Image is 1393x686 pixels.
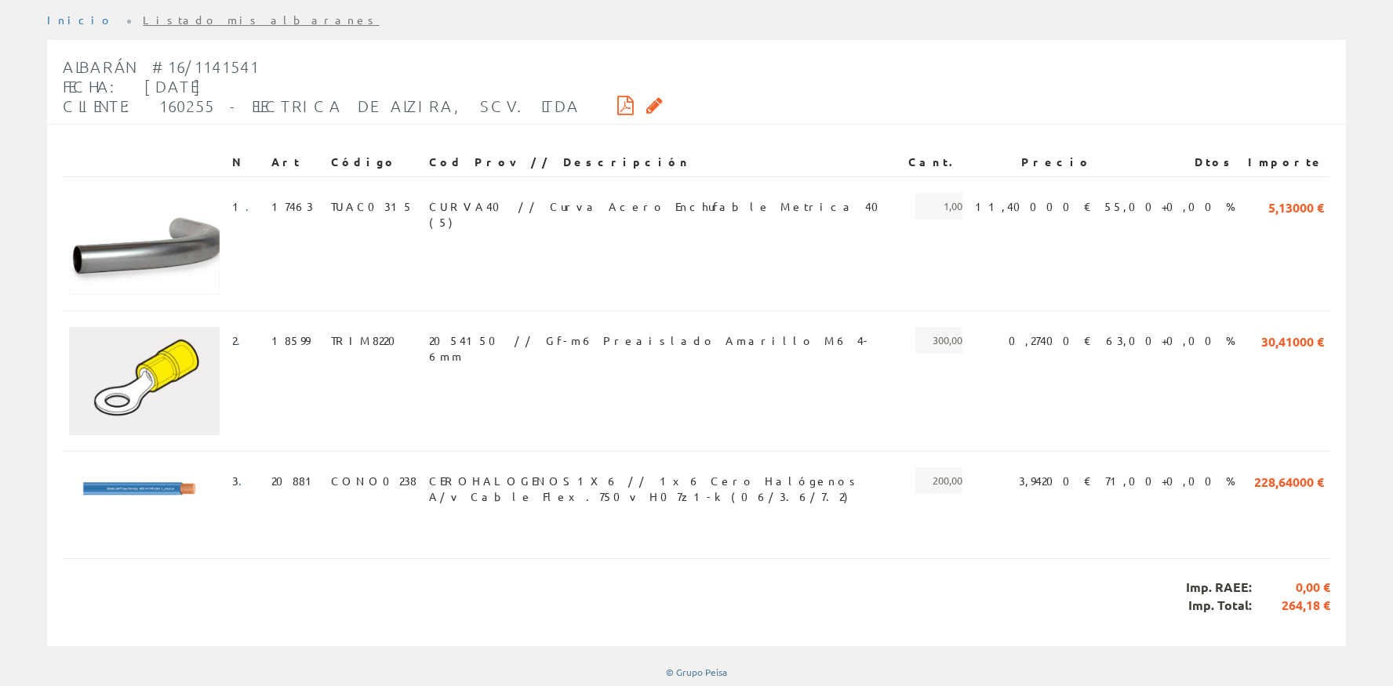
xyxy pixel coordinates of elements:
span: 2054150 // Gf-m6 Preaislado Amarillo M6 4-6mm [429,327,896,354]
th: N [226,148,265,176]
span: 71,00+0,00 % [1105,467,1235,494]
span: 228,64000 € [1254,467,1324,494]
span: 0,27400 € [1009,327,1092,354]
span: 63,00+0,00 % [1106,327,1235,354]
th: Importe [1242,148,1330,176]
span: CEROHALOGENOS1X6 // 1x6 Cero Halógenos A/v Cable Flex.750v H07z1-k (06/3.6/7.2) [429,467,896,494]
span: 300,00 [915,327,962,354]
span: TUAC0315 [331,193,413,220]
span: CONO0238 [331,467,416,494]
span: 1,00 [915,193,962,220]
th: Cod Prov // Descripción [423,148,902,176]
span: 3 [232,467,252,494]
th: Dtos [1098,148,1242,176]
div: © Grupo Peisa [47,666,1346,679]
i: Descargar PDF [617,100,634,111]
div: Imp. RAEE: Imp. Total: [63,558,1330,634]
span: 2 [232,327,250,354]
a: . [246,199,259,213]
img: Foto artículo (192x138.66666666667) [69,327,220,436]
span: 30,41000 € [1261,327,1324,354]
img: Foto artículo (192x129.85714285714) [69,193,220,295]
span: 17463 [271,193,313,220]
th: Cant. [902,148,969,176]
th: Precio [969,148,1098,176]
a: . [238,474,252,488]
th: Código [325,148,423,176]
a: Inicio [47,13,114,27]
span: 20881 [271,467,318,494]
a: Listado mis albaranes [144,13,380,27]
img: Foto artículo (192x67.584) [69,467,220,521]
span: 200,00 [915,467,962,494]
span: 3,94200 € [1019,467,1092,494]
span: 1 [232,193,259,220]
span: 5,13000 € [1268,193,1324,220]
span: 0,00 € [1252,579,1330,597]
span: 264,18 € [1252,597,1330,615]
span: CURVA40 // Curva Acero Enchufable Metrica 40 (5) [429,193,896,220]
span: Albarán #16/1141541 Fecha: [DATE] Cliente: 160255 - ELECTRICA DE ALZIRA, SCV. LTDA [63,57,580,115]
span: TRIM8220 [331,327,405,354]
span: 55,00+0,00 % [1104,193,1235,220]
span: 11,40000 € [975,193,1092,220]
th: Art [265,148,325,176]
a: . [237,333,250,347]
span: 18599 [271,327,310,354]
i: Solicitar por email copia firmada [646,100,663,111]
